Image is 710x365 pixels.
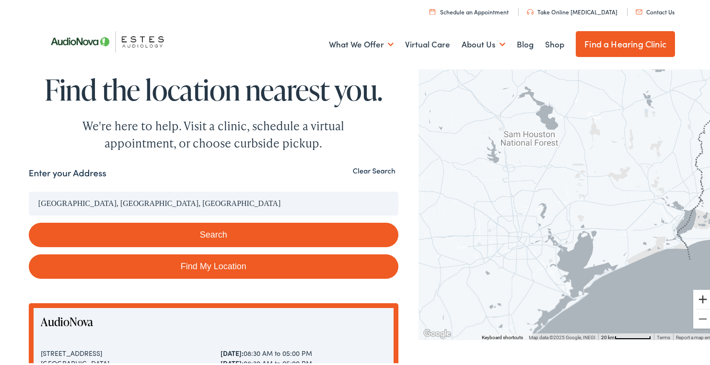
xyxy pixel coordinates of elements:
[598,331,654,338] button: Map Scale: 20 km per 72 pixels
[636,8,642,12] img: utility icon
[576,29,675,55] a: Find a Hearing Clinic
[29,190,398,214] input: Enter your address or zip code
[430,6,509,14] a: Schedule an Appointment
[421,326,453,338] a: Open this area in Google Maps (opens a new window)
[529,333,595,338] span: Map data ©2025 Google, INEGI
[527,7,534,13] img: utility icon
[462,25,505,60] a: About Us
[405,25,450,60] a: Virtual Care
[329,25,394,60] a: What We Offer
[657,333,670,338] a: Terms (opens in new tab)
[29,252,398,277] a: Find My Location
[41,312,93,328] a: AudioNova
[221,346,244,356] strong: [DATE]:
[41,346,207,356] div: [STREET_ADDRESS]
[29,221,398,245] button: Search
[545,25,564,60] a: Shop
[60,115,367,150] div: We're here to help. Visit a clinic, schedule a virtual appointment, or choose curbside pickup.
[601,333,615,338] span: 20 km
[430,7,435,13] img: utility icon
[421,326,453,338] img: Google
[636,6,675,14] a: Contact Us
[29,72,398,103] h1: Find the location nearest you.
[517,25,534,60] a: Blog
[350,164,398,173] button: Clear Search
[527,6,617,14] a: Take Online [MEDICAL_DATA]
[29,164,106,178] label: Enter your Address
[482,332,523,339] button: Keyboard shortcuts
